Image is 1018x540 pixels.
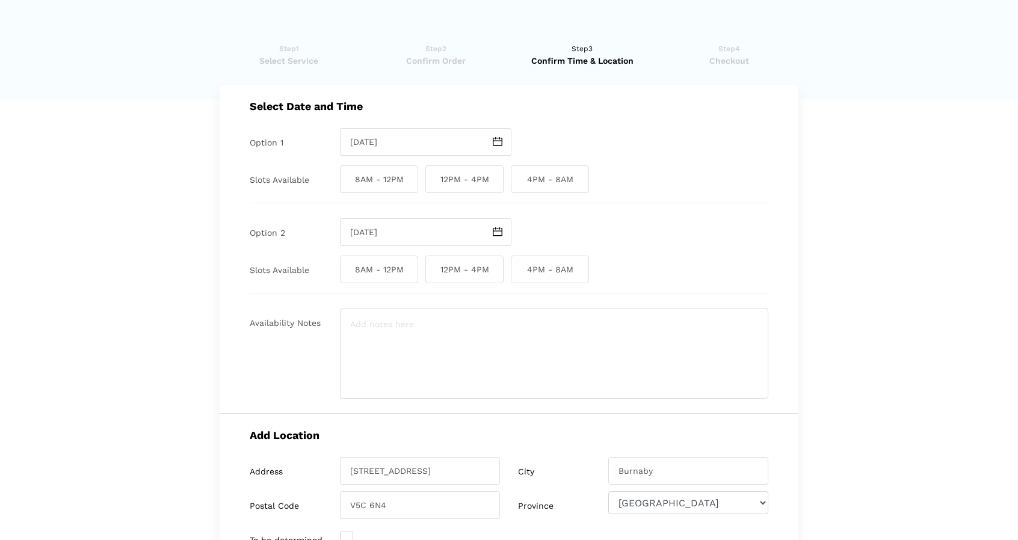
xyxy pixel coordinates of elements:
[250,228,285,238] label: Option 2
[250,100,768,112] h5: Select Date and Time
[425,165,504,193] span: 12PM - 4PM
[518,501,554,511] label: Province
[250,138,283,148] label: Option 1
[511,256,589,283] span: 4PM - 8AM
[340,165,418,193] span: 8AM - 12PM
[250,318,321,328] label: Availability Notes
[250,175,309,185] label: Slots Available
[220,55,359,67] span: Select Service
[511,165,589,193] span: 4PM - 8AM
[220,43,359,67] a: Step1
[250,501,299,511] label: Postal Code
[513,55,652,67] span: Confirm Time & Location
[340,256,418,283] span: 8AM - 12PM
[366,43,505,67] a: Step2
[425,256,504,283] span: 12PM - 4PM
[250,265,309,275] label: Slots Available
[659,43,798,67] a: Step4
[250,429,768,441] h5: Add Location
[659,55,798,67] span: Checkout
[513,43,652,67] a: Step3
[366,55,505,67] span: Confirm Order
[250,467,283,477] label: Address
[518,467,534,477] label: City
